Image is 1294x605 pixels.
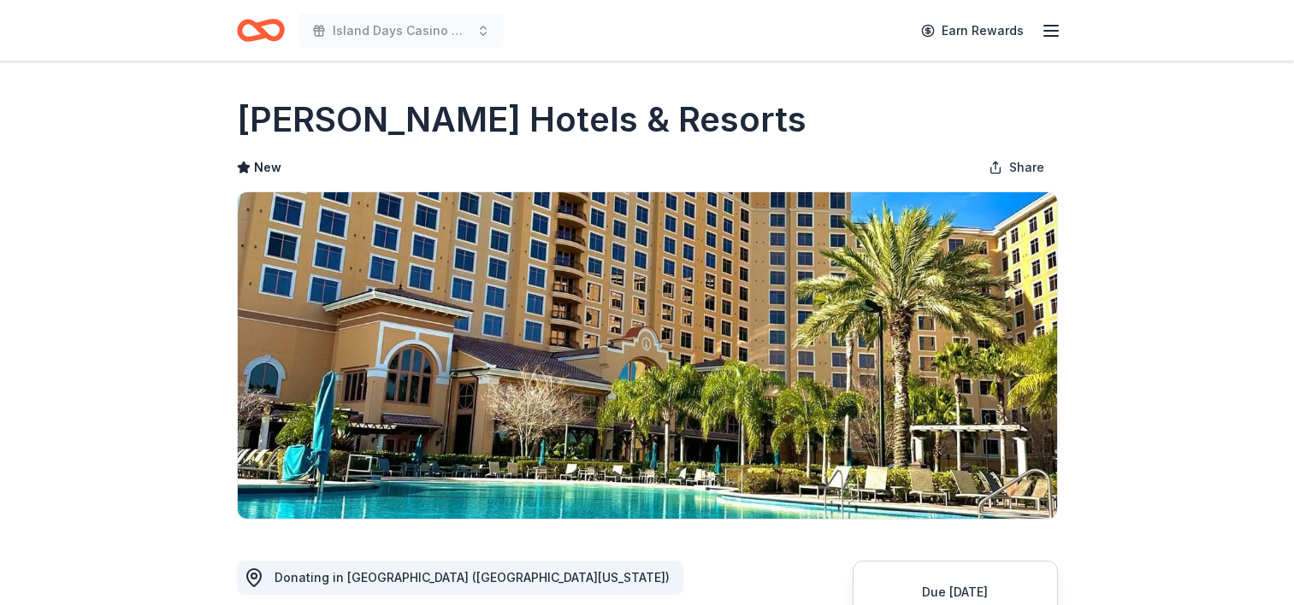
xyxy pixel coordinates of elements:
h1: [PERSON_NAME] Hotels & Resorts [237,96,807,144]
a: Earn Rewards [911,15,1034,46]
a: Home [237,10,285,50]
span: Island Days Casino Night [333,21,470,41]
button: Island Days Casino Night [298,14,504,48]
img: Image for Rosen Hotels & Resorts [238,192,1057,519]
button: Share [975,150,1058,185]
span: Share [1009,157,1044,178]
span: Donating in [GEOGRAPHIC_DATA] ([GEOGRAPHIC_DATA][US_STATE]) [275,570,670,584]
div: Due [DATE] [874,582,1037,602]
span: New [254,157,281,178]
